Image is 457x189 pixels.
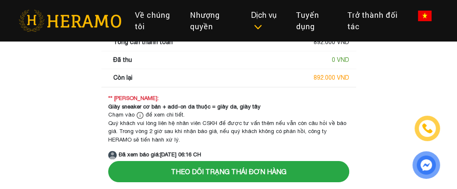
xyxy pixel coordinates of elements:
[108,95,159,101] strong: ** [PERSON_NAME]:
[341,6,411,36] a: Trở thành đối tác
[314,73,349,82] div: 892.000 VND
[289,6,341,36] a: Tuyển dụng
[19,10,121,32] img: heramo-logo.png
[113,38,173,47] div: Tổng cần thanh toán
[137,112,143,119] img: info
[113,56,132,64] div: Đã thu
[108,119,349,144] div: Quý khách vui lòng liên hệ nhân viên CSKH để được tư vấn thêm nếu vẫn còn câu hỏi về báo giá. Tro...
[108,111,349,119] div: Chạm vào để xem chi tiết.
[108,151,117,159] img: account
[418,11,432,21] img: vn-flag.png
[251,9,283,32] div: Dịch vụ
[128,6,183,36] a: Về chúng tôi
[113,73,132,82] div: Còn lại
[253,23,262,31] img: subToggleIcon
[108,161,349,182] button: Theo dõi trạng thái đơn hàng
[119,151,201,158] strong: Đã xem báo giá: [DATE] 06:16 CH
[416,117,439,140] a: phone-icon
[422,123,433,134] img: phone-icon
[314,38,349,47] div: 892.000 VND
[183,6,244,36] a: Nhượng quyền
[332,56,349,64] div: 0 VND
[108,103,261,110] strong: Giày sneaker cơ bản + add-on da thuộc = giày da, giày tây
